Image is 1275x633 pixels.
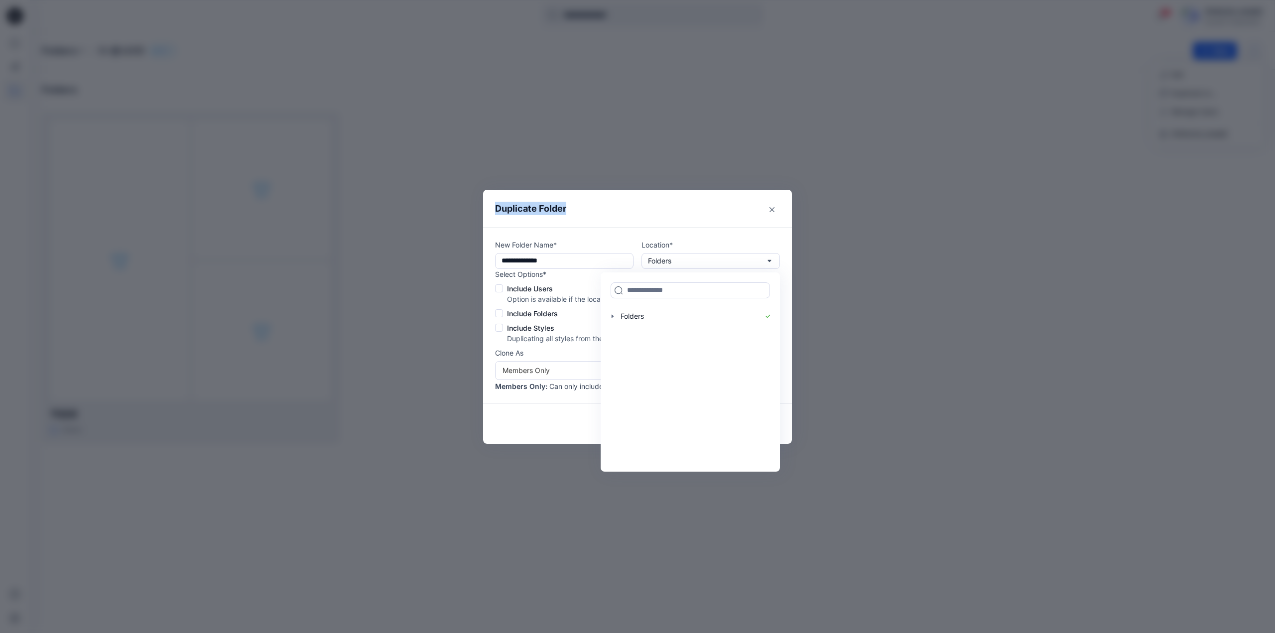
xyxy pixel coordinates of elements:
[764,202,780,218] button: Close
[503,365,761,376] div: Members Only
[507,333,754,344] p: Duplicating all styles from the folder and its subfolders may take some time.
[483,190,792,227] header: Duplicate Folder
[507,294,754,304] p: Option is available if the location is the top-level folder.
[495,269,754,279] p: Select Options*
[507,308,558,319] span: Include Folders
[641,240,780,250] p: Location*
[641,253,780,269] button: Folders
[549,381,637,391] p: Can only include members.
[495,348,780,358] p: Clone As
[507,323,554,333] span: Include Styles
[507,283,553,294] span: Include Users
[495,240,634,250] p: New Folder Name*
[495,381,547,391] p: Members Only :
[648,255,671,266] p: Folders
